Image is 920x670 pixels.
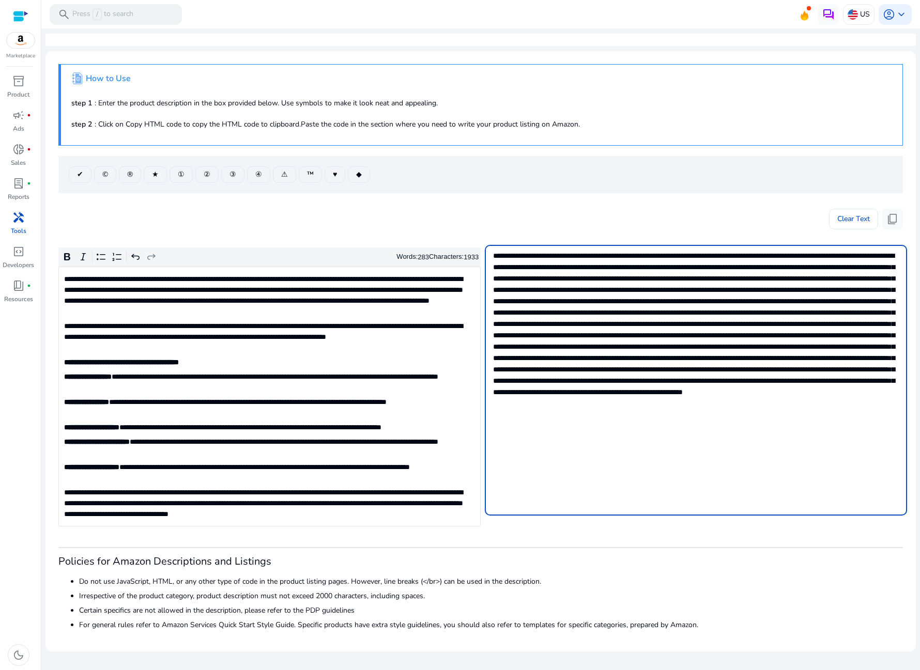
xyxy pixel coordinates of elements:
span: search [58,8,70,21]
div: Words: Characters: [396,251,479,263]
button: ® [119,166,141,183]
button: ⚠ [273,166,296,183]
img: amazon.svg [7,33,35,48]
img: us.svg [848,9,858,20]
li: Certain specifics are not allowed in the description, please refer to the PDP guidelines [79,605,903,616]
span: book_4 [12,279,25,292]
span: ◆ [356,169,362,180]
li: Do not use JavaScript, HTML, or any other type of code in the product listing pages. However, lin... [79,576,903,587]
span: fiber_manual_record [27,113,31,117]
b: step 1 [71,98,92,108]
span: ⚠ [281,169,288,180]
span: lab_profile [12,177,25,190]
p: Resources [4,294,33,304]
b: step 2 [71,119,92,129]
label: 283 [418,253,429,261]
p: Sales [11,158,26,167]
span: ④ [255,169,262,180]
span: / [93,9,102,20]
span: ③ [229,169,236,180]
span: dark_mode [12,649,25,661]
span: keyboard_arrow_down [895,8,908,21]
span: donut_small [12,143,25,155]
button: ★ [144,166,167,183]
p: Press to search [72,9,133,20]
div: Rich Text Editor. Editing area: main. Press Alt+0 for help. [58,267,481,526]
button: ② [195,166,219,183]
button: ◆ [348,166,370,183]
span: ® [127,169,133,180]
p: Product [7,90,29,99]
span: inventory_2 [12,75,25,87]
span: campaign [12,109,25,121]
p: Reports [8,192,29,201]
li: For general rules refer to Amazon Services Quick Start Style Guide. Specific products have extra ... [79,619,903,630]
span: fiber_manual_record [27,147,31,151]
p: Developers [3,260,34,270]
h4: How to Use [86,74,131,84]
span: ② [204,169,210,180]
div: Editor toolbar [58,247,481,267]
span: Clear Text [837,209,870,229]
p: : Click on Copy HTML code to copy the HTML code to clipboard.Paste the code in the section where ... [71,119,892,130]
p: US [860,5,870,23]
li: Irrespective of the product category, product description must not exceed 2000 characters, includ... [79,590,903,601]
h3: Policies for Amazon Descriptions and Listings [58,555,903,568]
button: content_copy [882,209,903,229]
span: content_copy [886,213,899,225]
span: ★ [152,169,159,180]
p: Ads [13,124,24,133]
p: Marketplace [6,52,35,60]
span: account_circle [883,8,895,21]
span: handyman [12,211,25,224]
p: Tools [11,226,26,236]
span: ™ [307,169,314,180]
span: fiber_manual_record [27,181,31,185]
span: © [102,169,108,180]
button: ✔ [69,166,91,183]
span: ✔ [77,169,83,180]
button: ① [170,166,193,183]
button: ™ [299,166,322,183]
button: Clear Text [829,209,878,229]
button: ♥ [325,166,345,183]
span: ♥ [333,169,337,180]
span: code_blocks [12,245,25,258]
button: © [94,166,116,183]
label: 1933 [464,253,479,261]
span: fiber_manual_record [27,284,31,288]
span: ① [178,169,185,180]
p: : Enter the product description in the box provided below. Use symbols to make it look neat and a... [71,98,892,108]
button: ④ [247,166,270,183]
button: ③ [221,166,244,183]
